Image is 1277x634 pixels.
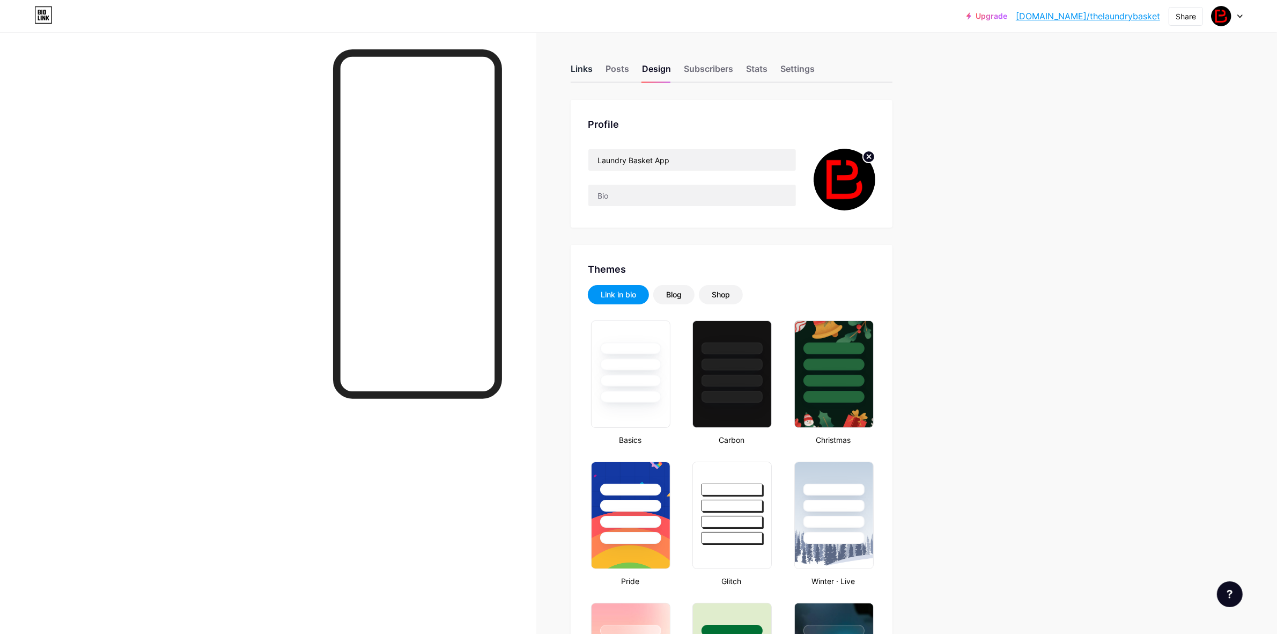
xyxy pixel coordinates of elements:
[746,62,767,82] div: Stats
[588,149,796,171] input: Name
[689,575,773,587] div: Glitch
[588,262,875,276] div: Themes
[712,289,730,300] div: Shop
[571,62,593,82] div: Links
[642,62,671,82] div: Design
[689,434,773,446] div: Carbon
[966,12,1007,20] a: Upgrade
[588,185,796,206] input: Bio
[666,289,682,300] div: Blog
[791,575,875,587] div: Winter · Live
[601,289,636,300] div: Link in bio
[814,149,875,210] img: Customer Care
[780,62,815,82] div: Settings
[1211,6,1231,26] img: Customer Care
[588,434,672,446] div: Basics
[588,575,672,587] div: Pride
[1176,11,1196,22] div: Share
[684,62,733,82] div: Subscribers
[606,62,629,82] div: Posts
[791,434,875,446] div: Christmas
[1016,10,1160,23] a: [DOMAIN_NAME]/thelaundrybasket
[588,117,875,132] div: Profile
